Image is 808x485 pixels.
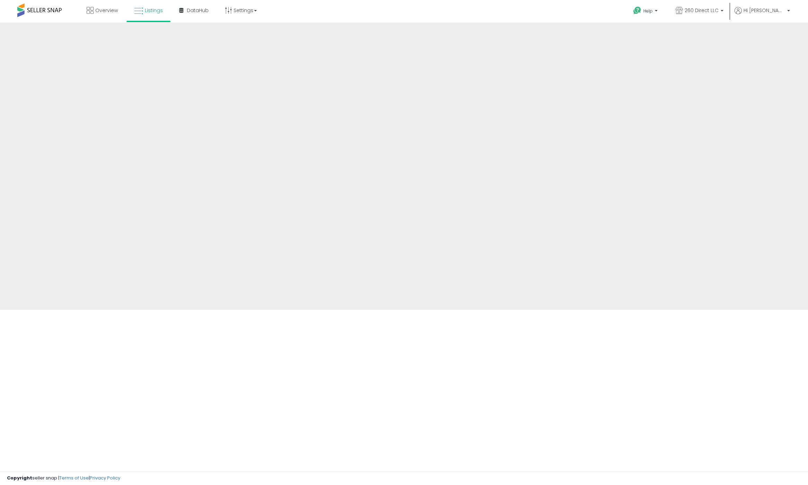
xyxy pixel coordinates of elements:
span: 260 Direct LLC [685,7,719,14]
span: Listings [145,7,163,14]
a: Help [628,1,664,23]
a: Hi [PERSON_NAME] [735,7,790,23]
span: Help [643,8,653,14]
span: DataHub [187,7,209,14]
i: Get Help [633,6,642,15]
span: Overview [95,7,118,14]
span: Hi [PERSON_NAME] [744,7,785,14]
